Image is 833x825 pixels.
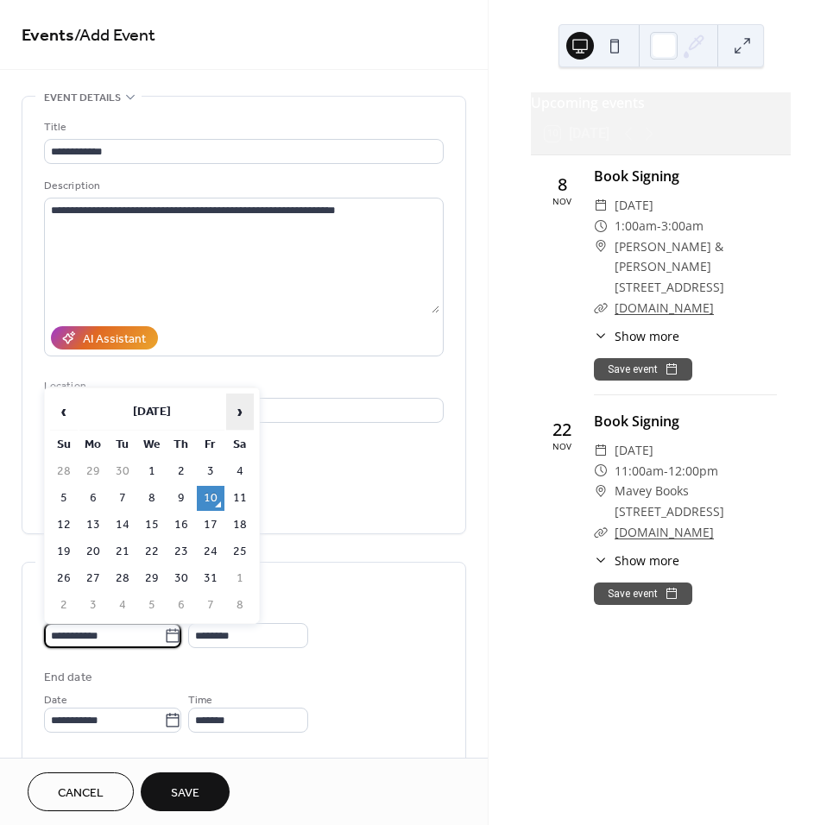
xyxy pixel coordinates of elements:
[171,784,199,803] span: Save
[226,459,254,484] td: 4
[138,459,166,484] td: 1
[83,331,146,349] div: AI Assistant
[44,89,121,107] span: Event details
[109,459,136,484] td: 30
[79,513,107,538] td: 13
[79,459,107,484] td: 29
[552,442,571,450] div: Nov
[50,513,78,538] td: 12
[594,461,608,482] div: ​
[109,486,136,511] td: 7
[226,539,254,564] td: 25
[197,593,224,618] td: 7
[141,772,230,811] button: Save
[552,421,571,438] div: 22
[594,298,608,318] div: ​
[594,216,608,236] div: ​
[50,459,78,484] td: 28
[44,669,92,687] div: End date
[44,377,440,395] div: Location
[109,539,136,564] td: 21
[109,513,136,538] td: 14
[197,539,224,564] td: 24
[594,522,608,543] div: ​
[44,118,440,136] div: Title
[226,566,254,591] td: 1
[594,236,608,257] div: ​
[615,216,657,236] span: 1:00am
[226,432,254,457] th: Sa
[594,167,679,186] a: Book Signing
[74,19,155,53] span: / Add Event
[138,432,166,457] th: We
[594,583,692,605] button: Save event
[79,486,107,511] td: 6
[50,539,78,564] td: 19
[109,566,136,591] td: 28
[615,236,777,298] span: [PERSON_NAME] & [PERSON_NAME] [STREET_ADDRESS]
[167,593,195,618] td: 6
[226,486,254,511] td: 11
[138,593,166,618] td: 5
[50,432,78,457] th: Su
[51,326,158,350] button: AI Assistant
[109,593,136,618] td: 4
[22,19,74,53] a: Events
[167,566,195,591] td: 30
[28,772,134,811] button: Cancel
[65,755,95,773] span: All day
[661,216,704,236] span: 3:00am
[664,461,668,482] span: -
[167,486,195,511] td: 9
[594,481,608,501] div: ​
[109,432,136,457] th: Tu
[531,92,791,113] div: Upcoming events
[552,197,571,205] div: Nov
[197,566,224,591] td: 31
[138,539,166,564] td: 22
[226,593,254,618] td: 8
[615,299,714,316] a: [DOMAIN_NAME]
[594,195,608,216] div: ​
[197,486,224,511] td: 10
[615,481,777,522] span: Mavey Books [STREET_ADDRESS]
[197,432,224,457] th: Fr
[615,461,664,482] span: 11:00am
[44,691,67,709] span: Date
[50,566,78,591] td: 26
[594,327,679,345] button: ​Show more
[50,593,78,618] td: 2
[50,486,78,511] td: 5
[138,513,166,538] td: 15
[58,784,104,803] span: Cancel
[594,358,692,381] button: Save event
[594,551,679,570] button: ​Show more
[615,327,679,345] span: Show more
[615,195,653,216] span: [DATE]
[79,593,107,618] td: 3
[227,394,253,429] span: ›
[79,394,224,431] th: [DATE]
[138,486,166,511] td: 8
[51,394,77,429] span: ‹
[594,327,608,345] div: ​
[594,412,679,431] a: Book Signing
[167,513,195,538] td: 16
[657,216,661,236] span: -
[226,513,254,538] td: 18
[167,432,195,457] th: Th
[197,513,224,538] td: 17
[197,459,224,484] td: 3
[188,691,212,709] span: Time
[79,566,107,591] td: 27
[558,176,567,193] div: 8
[79,432,107,457] th: Mo
[668,461,718,482] span: 12:00pm
[167,539,195,564] td: 23
[615,440,653,461] span: [DATE]
[594,440,608,461] div: ​
[615,551,679,570] span: Show more
[167,459,195,484] td: 2
[44,177,440,195] div: Description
